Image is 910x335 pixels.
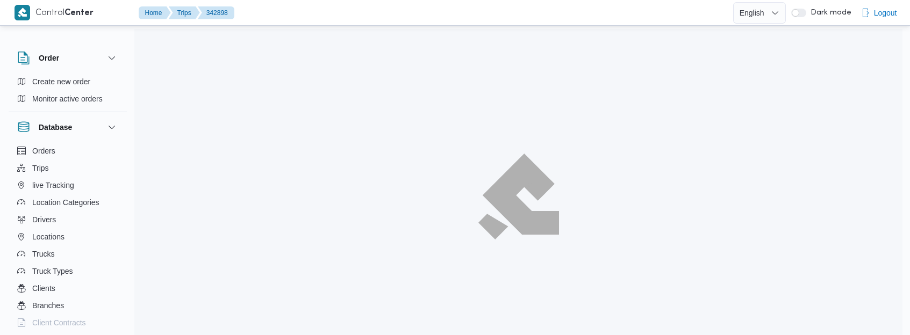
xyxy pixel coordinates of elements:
span: Monitor active orders [32,92,103,105]
span: Create new order [32,75,90,88]
button: Home [139,6,171,19]
div: Order [9,73,127,112]
span: Logout [874,6,897,19]
button: Locations [13,228,123,245]
span: live Tracking [32,179,74,192]
button: Logout [857,2,901,24]
button: live Tracking [13,177,123,194]
button: Monitor active orders [13,90,123,107]
span: Location Categories [32,196,99,209]
button: Clients [13,280,123,297]
span: Client Contracts [32,316,86,329]
button: Truck Types [13,263,123,280]
button: Drivers [13,211,123,228]
button: Database [17,121,118,134]
button: Location Categories [13,194,123,211]
span: Drivers [32,213,56,226]
span: Truck Types [32,265,73,278]
span: Orders [32,144,55,157]
button: Trips [13,159,123,177]
img: ILLA Logo [479,155,557,238]
button: Orders [13,142,123,159]
span: Trucks [32,247,54,260]
button: Trips [169,6,200,19]
button: Create new order [13,73,123,90]
span: Clients [32,282,55,295]
span: Dark mode [806,9,851,17]
img: X8yXhbKr1z7QwAAAABJRU5ErkJggg== [15,5,30,20]
button: Order [17,52,118,64]
button: Branches [13,297,123,314]
button: 342898 [198,6,234,19]
span: Locations [32,230,65,243]
span: Branches [32,299,64,312]
button: Client Contracts [13,314,123,331]
span: Trips [32,162,49,174]
b: Center [65,9,94,17]
h3: Database [39,121,72,134]
h3: Order [39,52,59,64]
button: Trucks [13,245,123,263]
